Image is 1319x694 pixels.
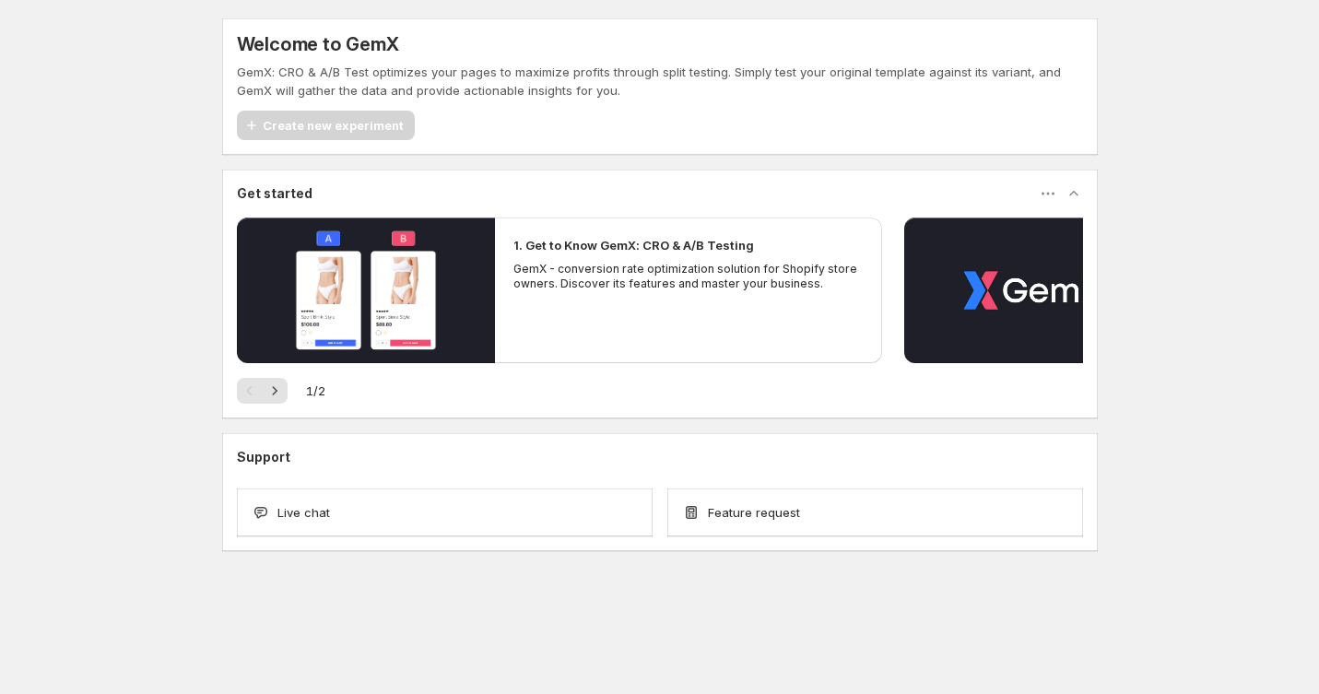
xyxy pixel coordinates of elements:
span: Feature request [708,503,800,522]
p: GemX: CRO & A/B Test optimizes your pages to maximize profits through split testing. Simply test ... [237,63,1083,100]
h3: Support [237,448,290,466]
h5: Welcome to GemX [237,33,399,55]
p: GemX - conversion rate optimization solution for Shopify store owners. Discover its features and ... [513,262,864,291]
span: Live chat [277,503,330,522]
span: 1 / 2 [306,382,325,400]
h2: 1. Get to Know GemX: CRO & A/B Testing [513,236,754,254]
h3: Get started [237,184,312,203]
